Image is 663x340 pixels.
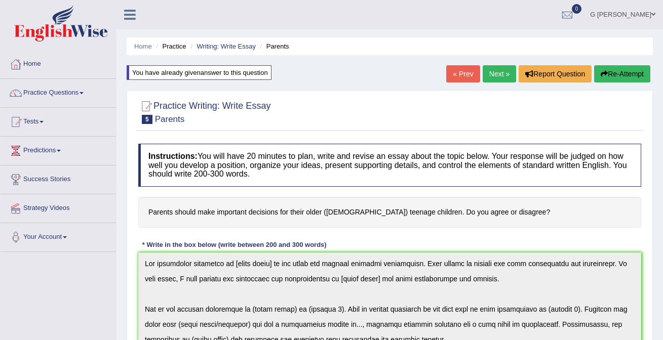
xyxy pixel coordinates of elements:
[446,65,480,82] a: « Prev
[153,41,186,51] li: Practice
[1,194,116,220] a: Strategy Videos
[1,223,116,248] a: Your Account
[197,42,256,50] a: Writing: Write Essay
[1,165,116,191] a: Success Stories
[138,99,270,124] h2: Practice Writing: Write Essay
[138,240,330,250] div: * Write in the box below (write between 200 and 300 words)
[1,79,116,104] a: Practice Questions
[519,65,592,82] button: Report Question
[483,65,516,82] a: Next »
[148,152,198,160] b: Instructions:
[142,115,152,124] span: 5
[138,144,641,187] h4: You will have 20 minutes to plan, write and revise an essay about the topic below. Your response ...
[1,50,116,75] a: Home
[134,42,152,50] a: Home
[127,65,271,80] div: You have already given answer to this question
[572,4,582,14] span: 0
[155,114,185,124] small: Parents
[1,108,116,133] a: Tests
[594,65,650,82] button: Re-Attempt
[258,41,289,51] li: Parents
[138,197,641,228] h4: Parents should make important decisions for their older ([DEMOGRAPHIC_DATA]) teenage children. Do...
[1,137,116,162] a: Predictions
